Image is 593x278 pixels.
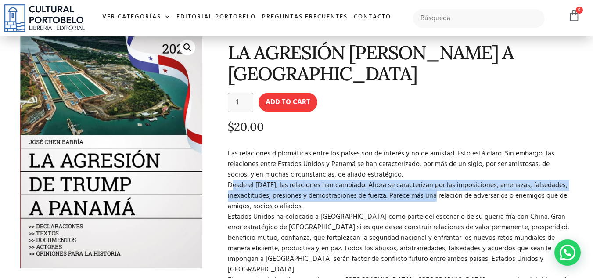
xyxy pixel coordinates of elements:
[259,8,351,27] a: Preguntas frecuentes
[351,8,394,27] a: Contacto
[180,40,195,55] a: 🔍
[99,8,173,27] a: Ver Categorías
[228,42,571,84] h1: LA AGRESIÓN [PERSON_NAME] A [GEOGRAPHIC_DATA]
[576,7,583,14] span: 0
[173,8,259,27] a: Editorial Portobelo
[413,9,545,28] input: Búsqueda
[568,9,580,22] a: 0
[259,93,317,112] button: Add to cart
[228,119,234,134] span: $
[554,239,581,266] div: Contactar por WhatsApp
[228,119,264,134] bdi: 20.00
[228,93,253,112] input: Product quantity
